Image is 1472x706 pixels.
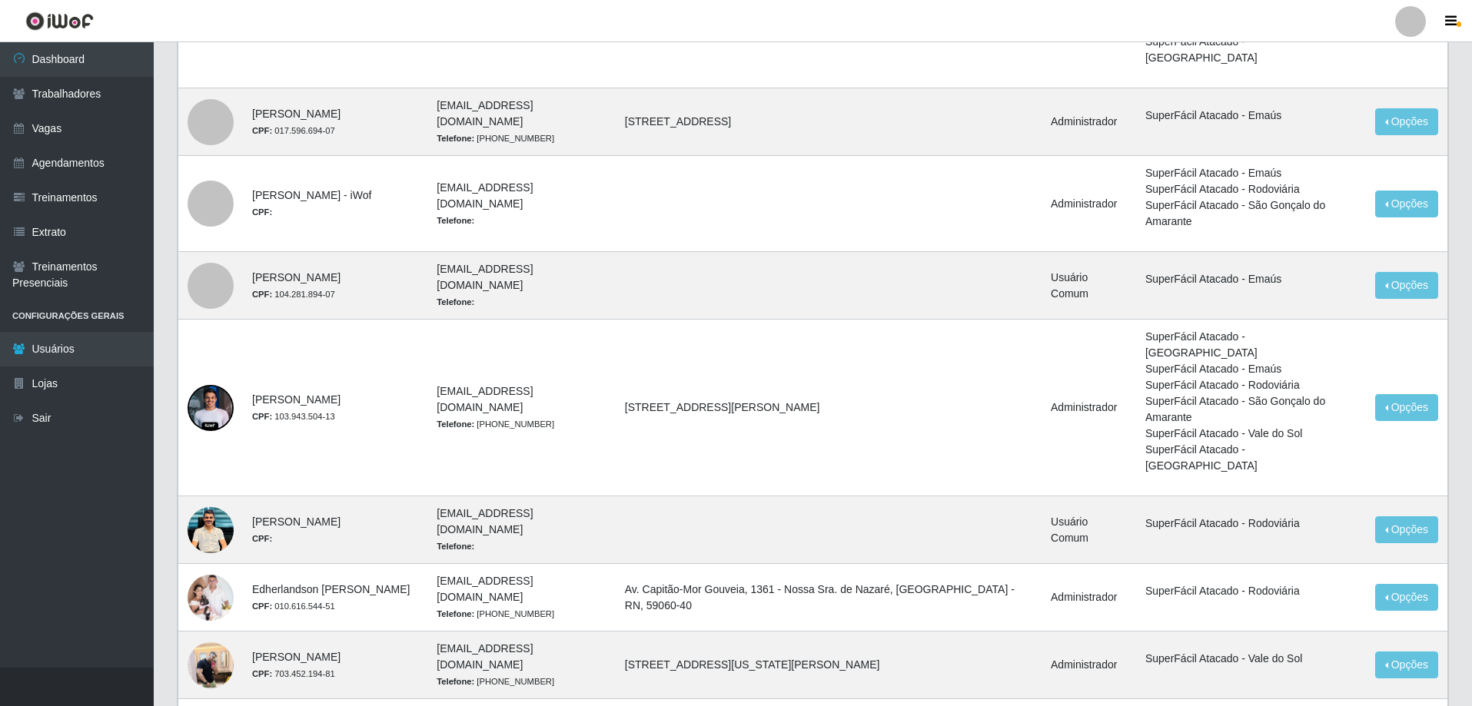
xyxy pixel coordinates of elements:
td: [EMAIL_ADDRESS][DOMAIN_NAME] [427,631,615,699]
button: Opções [1375,272,1438,299]
td: [PERSON_NAME] - iWof [243,156,427,252]
strong: CPF: [252,534,272,543]
strong: Telefone: [437,134,474,143]
td: [STREET_ADDRESS] [616,88,1042,156]
small: 010.616.544-51 [252,602,335,611]
td: [PERSON_NAME] [243,320,427,496]
td: [PERSON_NAME] [243,252,427,320]
li: SuperFácil Atacado - Rodoviária [1145,181,1357,197]
td: [EMAIL_ADDRESS][DOMAIN_NAME] [427,156,615,252]
button: Opções [1375,516,1438,543]
strong: Telefone: [437,609,474,618]
small: 017.596.694-07 [252,126,335,135]
li: SuperFácil Atacado - [GEOGRAPHIC_DATA] [1145,442,1357,474]
li: SuperFácil Atacado - Rodoviária [1145,583,1357,599]
small: [PHONE_NUMBER] [437,419,554,429]
strong: CPF: [252,126,272,135]
img: CoreUI Logo [25,12,94,31]
td: Administrador [1042,631,1136,699]
td: [EMAIL_ADDRESS][DOMAIN_NAME] [427,320,615,496]
li: SuperFácil Atacado - São Gonçalo do Amarante [1145,197,1357,230]
strong: Telefone: [437,419,474,429]
strong: CPF: [252,669,272,678]
li: SuperFácil Atacado - Rodoviária [1145,377,1357,393]
td: [EMAIL_ADDRESS][DOMAIN_NAME] [427,88,615,156]
td: [PERSON_NAME] [243,496,427,564]
small: [PHONE_NUMBER] [437,677,554,686]
li: SuperFácil Atacado - Emaús [1145,165,1357,181]
li: SuperFácil Atacado - [GEOGRAPHIC_DATA] [1145,329,1357,361]
td: Usuário Comum [1042,496,1136,564]
button: Opções [1375,651,1438,678]
li: SuperFácil Atacado - [GEOGRAPHIC_DATA] [1145,34,1357,66]
li: SuperFácil Atacado - Rodoviária [1145,515,1357,532]
td: Administrador [1042,88,1136,156]
td: [STREET_ADDRESS][PERSON_NAME] [616,320,1042,496]
strong: CPF: [252,290,272,299]
strong: Telefone: [437,542,474,551]
td: [PERSON_NAME] [243,631,427,699]
td: Usuário Comum [1042,252,1136,320]
li: SuperFácil Atacado - Vale do Sol [1145,426,1357,442]
small: [PHONE_NUMBER] [437,134,554,143]
button: Opções [1375,394,1438,421]
small: 103.943.504-13 [252,412,335,421]
td: [EMAIL_ADDRESS][DOMAIN_NAME] [427,564,615,631]
strong: CPF: [252,207,272,217]
td: Av. Capitão-Mor Gouveia, 1361 - Nossa Sra. de Nazaré, [GEOGRAPHIC_DATA] - RN, 59060-40 [616,564,1042,631]
td: [EMAIL_ADDRESS][DOMAIN_NAME] [427,496,615,564]
td: [PERSON_NAME] [243,88,427,156]
li: SuperFácil Atacado - Vale do Sol [1145,651,1357,667]
small: 104.281.894-07 [252,290,335,299]
button: Opções [1375,108,1438,135]
strong: CPF: [252,602,272,611]
td: Administrador [1042,156,1136,252]
strong: Telefone: [437,677,474,686]
li: SuperFácil Atacado - Emaús [1145,271,1357,287]
button: Opções [1375,584,1438,611]
td: Administrador [1042,320,1136,496]
td: Administrador [1042,564,1136,631]
td: [STREET_ADDRESS][US_STATE][PERSON_NAME] [616,631,1042,699]
li: SuperFácil Atacado - Emaús [1145,361,1357,377]
td: Edherlandson [PERSON_NAME] [243,564,427,631]
strong: Telefone: [437,297,474,307]
li: SuperFácil Atacado - Emaús [1145,108,1357,124]
button: Opções [1375,191,1438,217]
small: 703.452.194-81 [252,669,335,678]
li: SuperFácil Atacado - São Gonçalo do Amarante [1145,393,1357,426]
td: [EMAIL_ADDRESS][DOMAIN_NAME] [427,252,615,320]
strong: CPF: [252,412,272,421]
small: [PHONE_NUMBER] [437,609,554,618]
strong: Telefone: [437,216,474,225]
